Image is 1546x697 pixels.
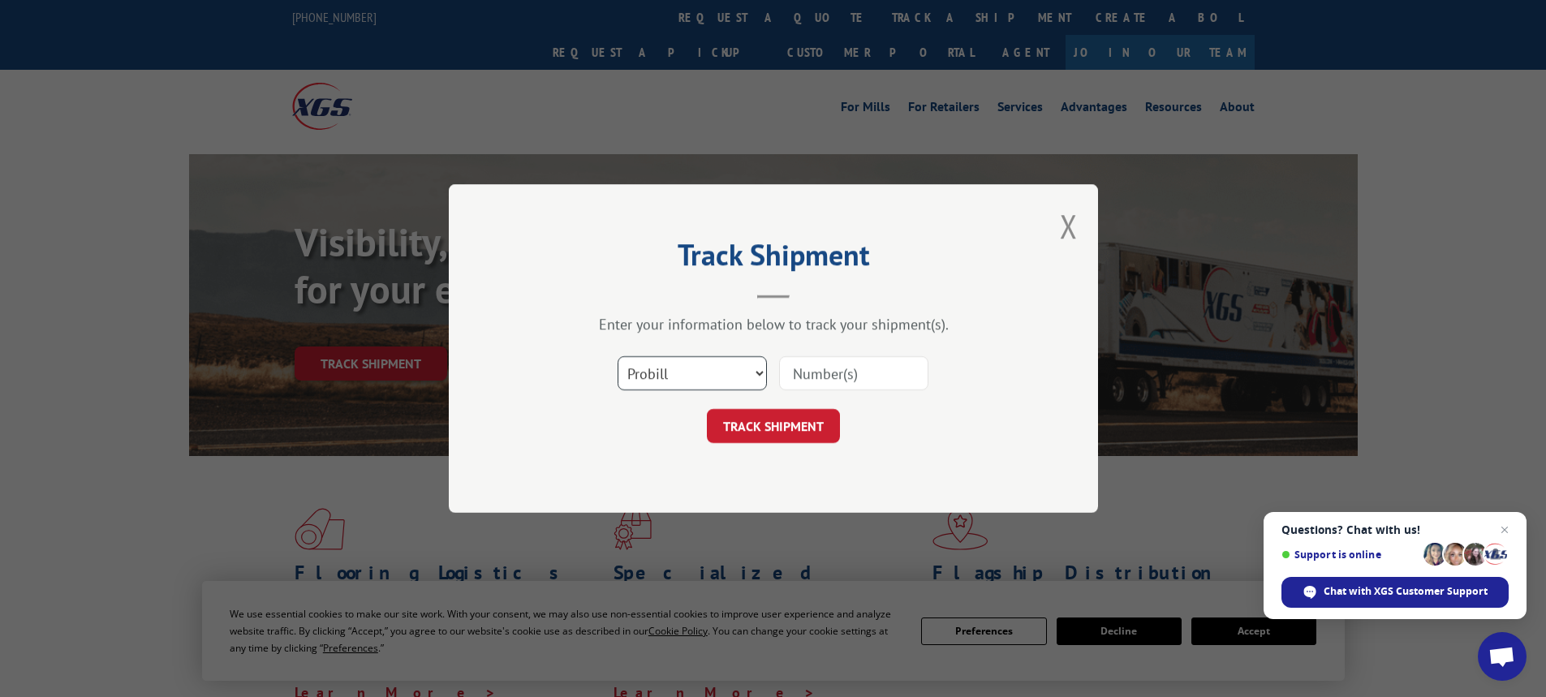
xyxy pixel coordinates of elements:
[1281,549,1418,561] span: Support is online
[1281,523,1509,536] span: Questions? Chat with us!
[1478,632,1527,681] a: Open chat
[1324,584,1488,599] span: Chat with XGS Customer Support
[1281,577,1509,608] span: Chat with XGS Customer Support
[530,315,1017,333] div: Enter your information below to track your shipment(s).
[1060,204,1078,247] button: Close modal
[707,409,840,443] button: TRACK SHIPMENT
[779,356,928,390] input: Number(s)
[530,243,1017,274] h2: Track Shipment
